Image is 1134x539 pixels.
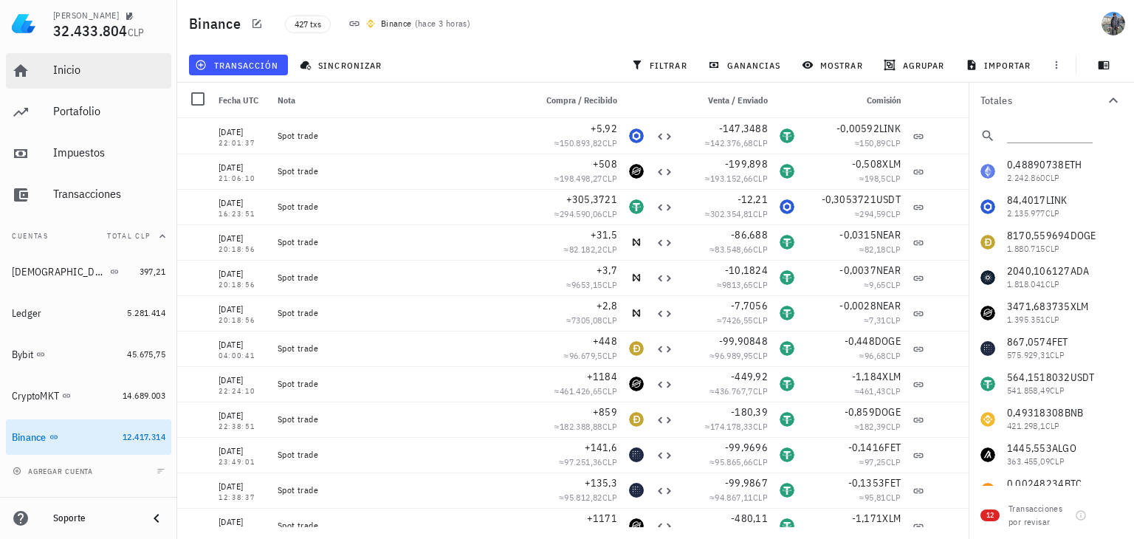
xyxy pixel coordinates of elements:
[415,16,471,31] span: ( )
[731,370,768,383] span: -449,92
[709,244,768,255] span: ≈
[715,385,753,396] span: 436.767,7
[219,423,266,430] div: 22:38:51
[854,137,901,148] span: ≈
[6,136,171,171] a: Impuestos
[602,492,617,503] span: CLP
[710,173,753,184] span: 193.152,66
[753,173,768,184] span: CLP
[884,476,901,490] span: FET
[219,175,266,182] div: 21:06:10
[886,279,901,290] span: CLP
[1008,502,1071,529] div: Transacciones por revisar
[780,447,794,462] div: USDT-icon
[6,337,171,372] a: Bybit 45.675,75
[986,509,994,521] span: 12
[53,63,165,77] div: Inicio
[219,515,266,529] div: [DATE]
[219,494,266,501] div: 12:38:37
[418,18,467,29] span: hace 3 horas
[219,302,266,317] div: [DATE]
[705,421,768,432] span: ≈
[6,53,171,89] a: Inicio
[708,95,768,106] span: Venta / Enviado
[593,334,617,348] span: +448
[629,270,644,285] div: NEAR-icon
[705,208,768,219] span: ≈
[848,476,885,490] span: -0,1353
[219,246,266,253] div: 20:18:56
[886,208,901,219] span: CLP
[753,385,768,396] span: CLP
[587,370,617,383] span: +1184
[886,421,901,432] span: CLP
[780,235,794,250] div: USDT-icon
[12,390,59,402] div: CryptoMKT
[219,317,266,324] div: 20:18:56
[864,279,901,290] span: ≈
[780,483,794,498] div: USDT-icon
[278,484,523,496] div: Spot trade
[852,370,883,383] span: -1,184
[219,479,266,494] div: [DATE]
[1102,12,1125,35] div: avatar
[679,83,774,118] div: Venta / Enviado
[876,299,901,312] span: NEAR
[294,55,391,75] button: sincronizar
[886,385,901,396] span: CLP
[554,421,617,432] span: ≈
[715,456,753,467] span: 95.865,66
[278,272,523,284] div: Spot trade
[875,405,901,419] span: DOGE
[710,208,753,219] span: 302.354,81
[876,193,901,206] span: USDT
[884,441,901,454] span: FET
[219,231,266,246] div: [DATE]
[867,95,901,106] span: Comisión
[278,95,295,106] span: Nota
[278,236,523,248] div: Spot trade
[529,83,623,118] div: Compra / Recibido
[559,492,617,503] span: ≈
[278,413,523,425] div: Spot trade
[602,137,617,148] span: CLP
[886,244,901,255] span: CLP
[852,512,883,525] span: -1,171
[731,299,768,312] span: -7,7056
[854,385,901,396] span: ≈
[53,187,165,201] div: Transacciones
[554,208,617,219] span: ≈
[127,349,165,360] span: 45.675,75
[753,137,768,148] span: CLP
[805,59,863,71] span: mostrar
[9,464,100,478] button: agregar cuenta
[6,295,171,331] a: Ledger 5.281.414
[53,104,165,118] div: Portafolio
[571,315,602,326] span: 7305,08
[554,385,617,396] span: ≈
[123,431,165,442] span: 12.417.314
[602,385,617,396] span: CLP
[219,140,266,147] div: 22:01:37
[753,315,768,326] span: CLP
[295,16,321,32] span: 427 txs
[625,55,696,75] button: filtrar
[272,83,529,118] div: Nota
[780,164,794,179] div: USDT-icon
[602,350,617,361] span: CLP
[629,341,644,356] div: DOGE-icon
[725,441,768,454] span: -99,9696
[780,412,794,427] div: USDT-icon
[559,456,617,467] span: ≈
[107,231,151,241] span: Total CLP
[6,177,171,213] a: Transacciones
[6,419,171,455] a: Binance 12.417.314
[859,173,901,184] span: ≈
[886,173,901,184] span: CLP
[879,122,901,135] span: LINK
[859,208,885,219] span: 294,59
[366,19,375,28] img: 270.png
[852,157,883,171] span: -0,508
[597,299,617,312] span: +2,8
[709,492,768,503] span: ≈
